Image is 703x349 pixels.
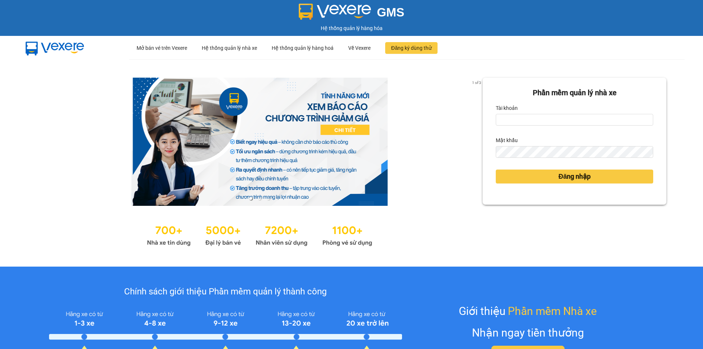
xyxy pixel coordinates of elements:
button: next slide / item [472,78,483,206]
button: Đăng ký dùng thử [385,42,438,54]
img: mbUUG5Q.png [18,36,92,60]
div: Phần mềm quản lý nhà xe [496,87,653,99]
span: Đăng nhập [558,171,591,182]
img: Statistics.png [147,220,372,248]
div: Hệ thống quản lý hàng hoá [272,36,334,60]
div: Giới thiệu [459,302,597,320]
button: previous slide / item [37,78,47,206]
div: Mở bán vé trên Vexere [137,36,187,60]
div: Hệ thống quản lý nhà xe [202,36,257,60]
button: Đăng nhập [496,170,653,183]
label: Tài khoản [496,102,518,114]
div: Hệ thống quản lý hàng hóa [2,24,701,32]
li: slide item 1 [249,197,252,200]
li: slide item 3 [267,197,270,200]
input: Mật khẩu [496,146,653,158]
input: Tài khoản [496,114,653,126]
a: GMS [299,11,405,17]
label: Mật khẩu [496,134,518,146]
span: Đăng ký dùng thử [391,44,432,52]
div: Nhận ngay tiền thưởng [472,324,584,341]
div: Chính sách giới thiệu Phần mềm quản lý thành công [49,285,402,299]
span: Phần mềm Nhà xe [508,302,597,320]
img: logo 2 [299,4,371,20]
li: slide item 2 [258,197,261,200]
p: 1 of 3 [470,78,483,87]
span: GMS [377,5,404,19]
div: Về Vexere [348,36,371,60]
